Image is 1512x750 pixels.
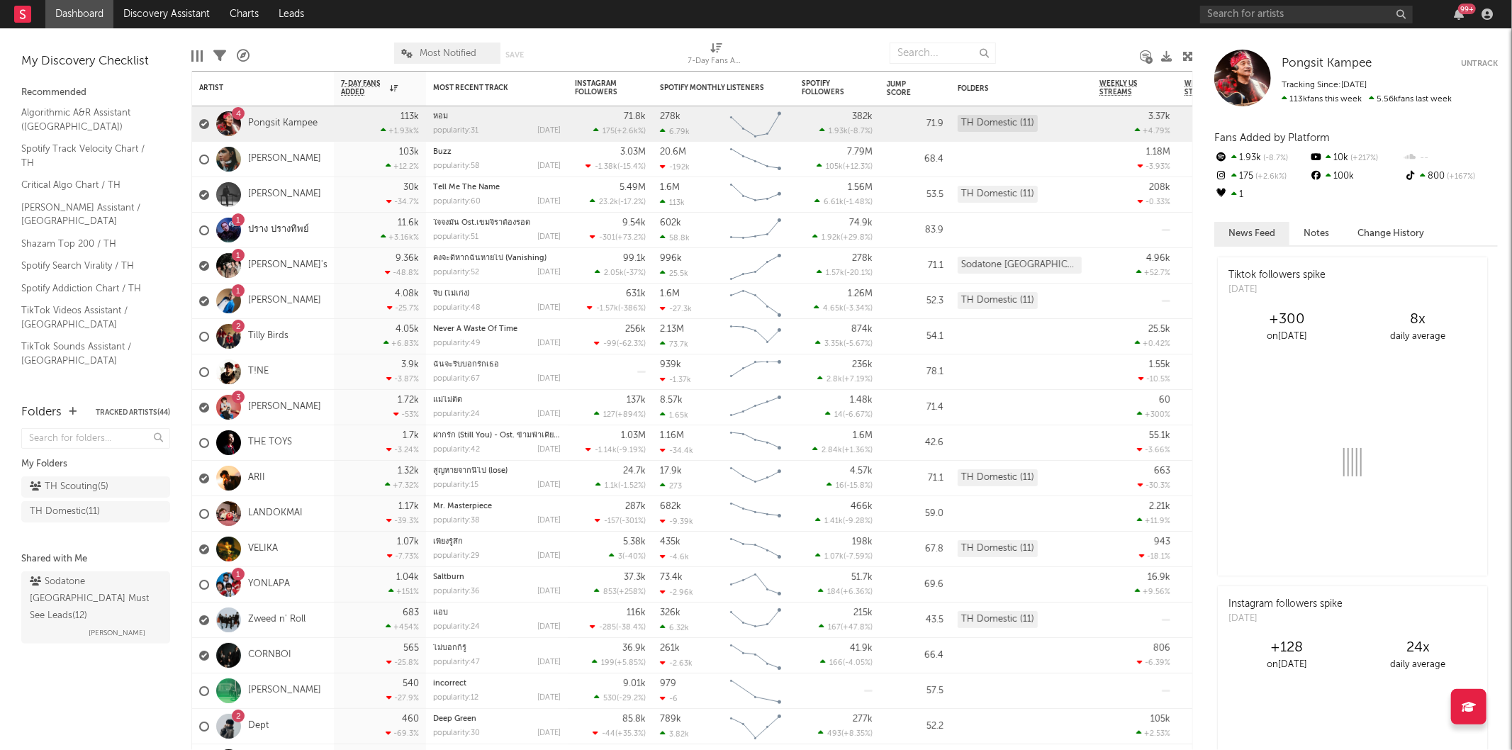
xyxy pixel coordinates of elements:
[595,268,646,277] div: ( )
[30,503,100,520] div: TH Domestic ( 11 )
[1445,173,1476,181] span: +167 %
[386,445,419,454] div: -3.24 %
[660,304,692,313] div: -27.3k
[724,106,788,142] svg: Chart title
[1309,167,1403,186] div: 100k
[537,233,561,241] div: [DATE]
[660,183,680,192] div: 1.6M
[21,281,156,296] a: Spotify Addiction Chart / TH
[595,163,617,171] span: -1.38k
[846,198,870,206] span: -1.48 %
[850,128,870,135] span: -8.7 %
[617,128,644,135] span: +2.6k %
[619,340,644,348] span: -62.3 %
[817,162,873,171] div: ( )
[814,197,873,206] div: ( )
[537,410,561,418] div: [DATE]
[1146,147,1170,157] div: 1.18M
[381,233,419,242] div: +3.16k %
[1149,360,1170,369] div: 1.55k
[21,303,156,332] a: TikTok Videos Assistant / [GEOGRAPHIC_DATA]
[815,339,873,348] div: ( )
[626,269,644,277] span: -37 %
[1289,222,1343,245] button: Notes
[399,147,419,157] div: 103k
[812,445,873,454] div: ( )
[396,325,419,334] div: 4.05k
[199,84,306,92] div: Artist
[1148,325,1170,334] div: 25.5k
[617,234,644,242] span: +73.2 %
[1214,167,1309,186] div: 175
[386,197,419,206] div: -34.7 %
[621,431,646,440] div: 1.03M
[1343,222,1438,245] button: Change History
[603,411,615,419] span: 127
[396,254,419,263] div: 9.36k
[826,269,844,277] span: 1.57k
[817,268,873,277] div: ( )
[21,501,170,522] a: TH Domestic(11)
[812,233,873,242] div: ( )
[688,53,745,70] div: 7-Day Fans Added (7-Day Fans Added)
[433,410,480,418] div: popularity: 24
[603,128,615,135] span: 175
[599,198,618,206] span: 23.2k
[433,680,466,688] a: incorrect
[96,409,170,416] button: Tracked Artists(44)
[660,254,682,263] div: 996k
[1138,374,1170,384] div: -10.5 %
[433,467,508,475] a: สูญหายจากนี้ไป (lose)
[660,360,681,369] div: 939k
[248,578,290,591] a: YONLAPA
[724,390,788,425] svg: Chart title
[724,142,788,177] svg: Chart title
[586,445,646,454] div: ( )
[1154,466,1170,476] div: 663
[1136,268,1170,277] div: +52.7 %
[851,325,873,334] div: 874k
[433,361,561,369] div: ฉันจะรีบบอกรักเธอ
[890,43,996,64] input: Search...
[660,84,766,92] div: Spotify Monthly Listeners
[248,295,321,307] a: [PERSON_NAME]
[403,431,419,440] div: 1.7k
[617,411,644,419] span: +894 %
[395,289,419,298] div: 4.08k
[822,234,841,242] span: 1.92k
[845,163,870,171] span: +12.3 %
[817,374,873,384] div: ( )
[594,339,646,348] div: ( )
[433,432,561,440] div: ฝากรัก (Still You) - Ost. ข้ามฟ้าเคียงเธอ The Next Prince Series
[537,304,561,312] div: [DATE]
[604,269,624,277] span: 2.05k
[824,340,844,348] span: 3.35k
[1135,339,1170,348] div: +0.42 %
[852,360,873,369] div: 236k
[623,466,646,476] div: 24.7k
[433,573,464,581] a: Saltburn
[433,269,479,276] div: popularity: 52
[21,571,170,644] a: Sodatone [GEOGRAPHIC_DATA] Must See Leads(12)[PERSON_NAME]
[21,105,156,134] a: Algorithmic A&R Assistant ([GEOGRAPHIC_DATA])
[596,305,618,313] span: -1.57k
[620,183,646,192] div: 5.49M
[1214,186,1309,204] div: 1
[1282,81,1367,89] span: Tracking Since: [DATE]
[823,305,844,313] span: 4.65k
[843,234,870,242] span: +29.8 %
[30,478,108,496] div: TH Scouting ( 5 )
[660,325,684,334] div: 2.13M
[401,112,419,121] div: 113k
[248,401,321,413] a: [PERSON_NAME]
[660,340,688,349] div: 73.7k
[433,340,481,347] div: popularity: 49
[21,258,156,274] a: Spotify Search Virality / TH
[433,396,561,404] div: แม่ไม่ติด
[887,470,943,487] div: 71.1
[590,233,646,242] div: ( )
[21,53,170,70] div: My Discovery Checklist
[847,147,873,157] div: 7.79M
[248,366,269,378] a: T!NE
[537,198,561,206] div: [DATE]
